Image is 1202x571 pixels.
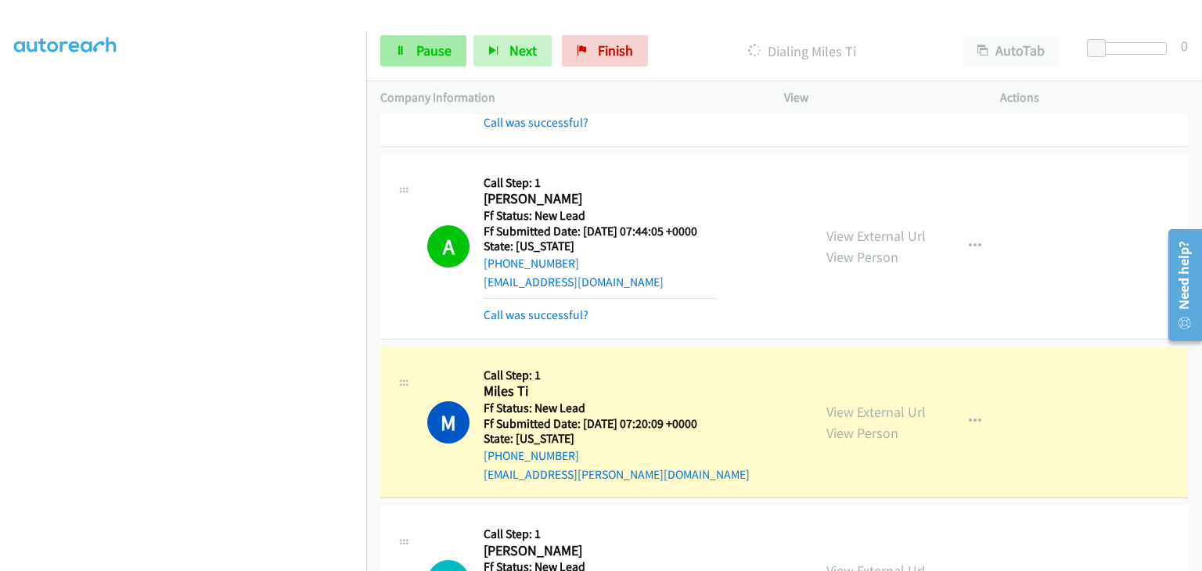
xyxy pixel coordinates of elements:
h2: [PERSON_NAME] [484,542,717,560]
a: Finish [562,35,648,66]
h5: Call Step: 1 [484,175,717,191]
a: [EMAIL_ADDRESS][PERSON_NAME][DOMAIN_NAME] [484,467,750,482]
h5: State: [US_STATE] [484,431,750,447]
a: View External Url [826,227,926,245]
h5: Call Step: 1 [484,368,750,383]
h5: Ff Submitted Date: [DATE] 07:20:09 +0000 [484,416,750,432]
button: Next [473,35,552,66]
a: Call was successful? [484,307,588,322]
a: Pause [380,35,466,66]
button: AutoTab [963,35,1060,66]
p: Dialing Miles Ti [669,41,934,62]
span: Pause [416,41,452,59]
h5: Ff Status: New Lead [484,208,717,224]
div: 0 [1181,35,1188,56]
a: [PHONE_NUMBER] [484,448,579,463]
h1: A [427,225,470,268]
a: View Person [826,248,898,266]
h1: M [427,401,470,444]
a: Call was successful? [484,115,588,130]
h2: Miles Ti [484,382,717,400]
h5: State: [US_STATE] [484,239,717,254]
div: Delay between calls (in seconds) [1095,42,1167,55]
span: Next [509,41,537,59]
iframe: Resource Center [1157,223,1202,347]
p: Company Information [380,88,756,107]
a: View External Url [826,403,926,421]
a: [EMAIL_ADDRESS][DOMAIN_NAME] [484,275,664,289]
p: View [784,88,972,107]
h5: Ff Submitted Date: [DATE] 07:44:05 +0000 [484,224,717,239]
a: View Person [826,424,898,442]
a: [PHONE_NUMBER] [484,256,579,271]
h5: Ff Status: New Lead [484,400,750,416]
span: Finish [598,41,633,59]
h2: [PERSON_NAME] [484,190,717,208]
h5: Call Step: 1 [484,526,717,542]
p: Actions [1000,88,1188,107]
